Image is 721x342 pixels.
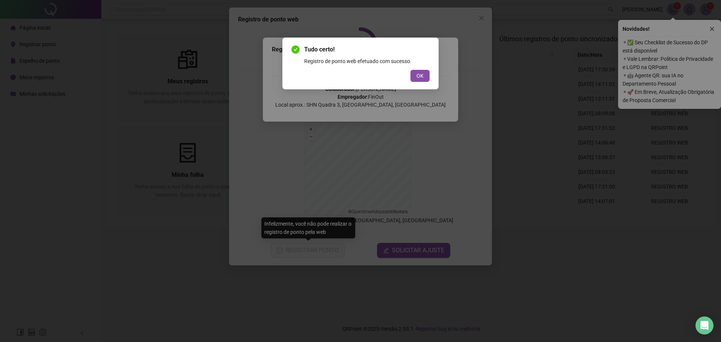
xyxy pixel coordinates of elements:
[291,45,300,54] span: check-circle
[410,70,430,82] button: OK
[695,316,713,334] div: Open Intercom Messenger
[304,57,430,65] div: Registro de ponto web efetuado com sucesso.
[304,45,430,54] span: Tudo certo!
[416,72,424,80] span: OK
